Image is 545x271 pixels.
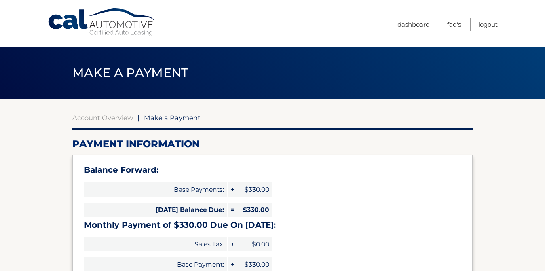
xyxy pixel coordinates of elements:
a: Logout [478,18,498,31]
span: $330.00 [236,203,272,217]
h2: Payment Information [72,138,473,150]
span: $0.00 [236,237,272,251]
a: Dashboard [397,18,430,31]
span: + [228,237,236,251]
h3: Monthly Payment of $330.00 Due On [DATE]: [84,220,461,230]
span: Make a Payment [144,114,201,122]
a: Account Overview [72,114,133,122]
span: + [228,182,236,197]
span: [DATE] Balance Due: [84,203,227,217]
h3: Balance Forward: [84,165,461,175]
span: Sales Tax: [84,237,227,251]
span: = [228,203,236,217]
span: Base Payments: [84,182,227,197]
span: $330.00 [236,182,272,197]
span: | [137,114,139,122]
a: Cal Automotive [47,8,156,37]
a: FAQ's [447,18,461,31]
span: Make a Payment [72,65,188,80]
